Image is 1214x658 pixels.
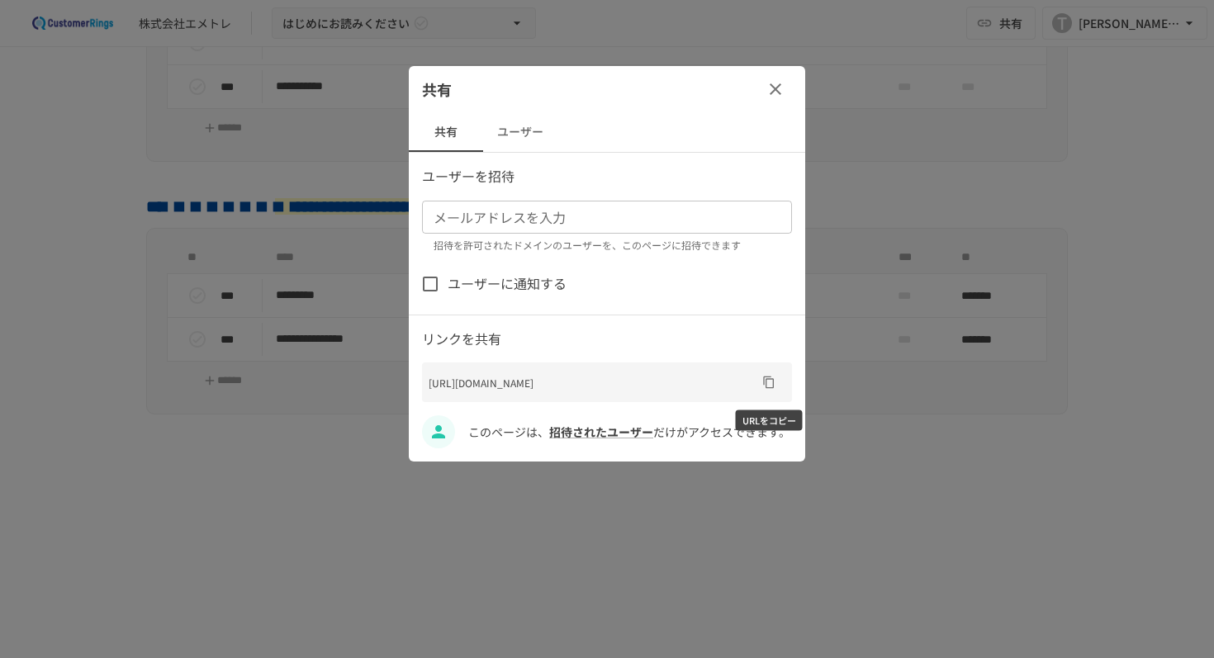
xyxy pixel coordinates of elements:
p: このページは、 だけがアクセスできます。 [468,423,792,441]
div: URLをコピー [736,410,803,431]
p: 招待を許可されたドメインのユーザーを、このページに招待できます [434,237,780,253]
button: ユーザー [483,112,557,152]
p: [URL][DOMAIN_NAME] [429,375,756,391]
p: リンクを共有 [422,329,792,350]
button: 共有 [409,112,483,152]
span: ユーザーに通知する [448,273,567,295]
a: 招待されたユーザー [549,424,653,440]
p: ユーザーを招待 [422,166,792,187]
div: 共有 [409,66,805,112]
button: URLをコピー [756,369,782,395]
